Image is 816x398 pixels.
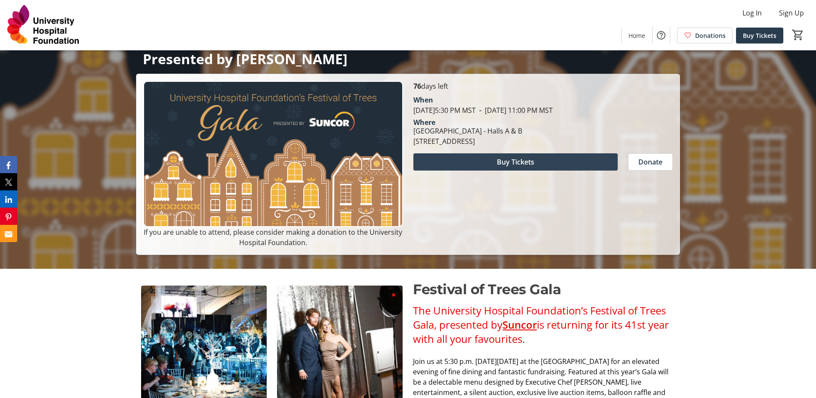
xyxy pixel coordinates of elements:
button: Log In [736,6,769,20]
button: Cart [790,27,806,43]
p: If you are unable to attend, please consider making a donation to the University Hospital Foundat... [143,227,403,248]
div: [STREET_ADDRESS] [413,136,522,146]
div: When [413,95,433,105]
span: [DATE] 5:30 PM MST [413,106,476,115]
span: Festival of Trees Gala [413,281,561,298]
span: - [476,106,485,115]
span: [DATE] 11:00 PM MST [476,106,553,115]
span: 76 [413,81,421,91]
button: Donate [628,153,673,171]
p: Presented by [PERSON_NAME] [143,51,673,66]
img: University Hospital Foundation's Logo [5,3,82,47]
span: Sign Up [779,8,804,18]
span: Buy Tickets [497,157,534,167]
img: Campaign CTA Media Photo [143,81,403,227]
a: Suncor [502,317,537,332]
span: Buy Tickets [743,31,776,40]
span: is returning for its 41st year with all your favourites. [413,317,669,346]
span: The University Hospital Foundation’s Festival of Trees Gala, presented by [413,303,666,332]
div: [GEOGRAPHIC_DATA] - Halls A & B [413,126,522,136]
span: Donate [638,157,662,167]
p: days left [413,81,673,91]
button: Sign Up [772,6,811,20]
a: Home [622,28,652,44]
a: Donations [677,28,733,44]
a: Buy Tickets [736,28,783,44]
button: Buy Tickets [413,153,618,171]
div: Where [413,119,435,126]
span: Donations [695,31,726,40]
button: Help [653,27,670,44]
span: Log In [742,8,762,18]
span: Home [628,31,645,40]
